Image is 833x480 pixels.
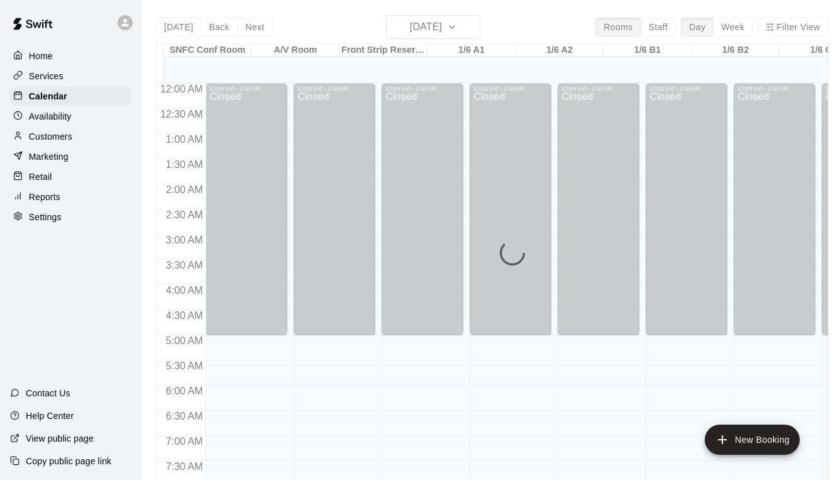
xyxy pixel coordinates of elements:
[163,360,206,371] span: 5:30 AM
[163,335,206,346] span: 5:00 AM
[163,45,251,57] div: SNFC Conf Room
[26,410,74,422] p: Help Center
[163,134,206,145] span: 1:00 AM
[206,84,287,335] div: 12:00 AM – 5:00 AM: Closed
[473,86,548,92] div: 12:00 AM – 5:00 AM
[558,84,639,335] div: 12:00 AM – 5:00 AM: Closed
[10,67,131,86] a: Services
[26,387,70,399] p: Contact Us
[297,92,372,340] div: Closed
[10,147,131,166] a: Marketing
[339,45,428,57] div: Front Strip Reservation
[649,92,724,340] div: Closed
[209,86,284,92] div: 12:00 AM – 5:00 AM
[163,310,206,321] span: 4:30 AM
[737,92,812,340] div: Closed
[561,86,636,92] div: 12:00 AM – 5:00 AM
[251,45,339,57] div: A/V Room
[382,84,463,335] div: 12:00 AM – 5:00 AM: Closed
[646,84,727,335] div: 12:00 AM – 5:00 AM: Closed
[26,432,94,445] p: View public page
[561,92,636,340] div: Closed
[705,425,800,455] button: add
[163,209,206,220] span: 2:30 AM
[297,86,372,92] div: 12:00 AM – 5:00 AM
[10,187,131,206] a: Reports
[470,84,551,335] div: 12:00 AM – 5:00 AM: Closed
[29,191,60,203] p: Reports
[163,159,206,170] span: 1:30 AM
[29,150,69,163] p: Marketing
[428,45,516,57] div: 1/6 A1
[294,84,375,335] div: 12:00 AM – 5:00 AM: Closed
[29,50,53,62] p: Home
[29,211,62,223] p: Settings
[692,45,780,57] div: 1/6 B2
[10,208,131,226] a: Settings
[734,84,815,335] div: 12:00 AM – 5:00 AM: Closed
[157,84,206,94] span: 12:00 AM
[10,107,131,126] a: Availability
[163,285,206,296] span: 4:00 AM
[385,86,460,92] div: 12:00 AM – 5:00 AM
[10,127,131,146] a: Customers
[604,45,692,57] div: 1/6 B1
[26,455,111,467] p: Copy public page link
[163,411,206,421] span: 6:30 AM
[516,45,604,57] div: 1/6 A2
[385,92,460,340] div: Closed
[473,92,548,340] div: Closed
[163,386,206,396] span: 6:00 AM
[29,70,63,82] p: Services
[29,110,72,123] p: Availability
[163,184,206,195] span: 2:00 AM
[163,260,206,271] span: 3:30 AM
[163,436,206,447] span: 7:00 AM
[163,235,206,245] span: 3:00 AM
[737,86,812,92] div: 12:00 AM – 5:00 AM
[29,170,52,183] p: Retail
[29,90,67,103] p: Calendar
[10,87,131,106] a: Calendar
[10,167,131,186] a: Retail
[209,92,284,340] div: Closed
[29,130,72,143] p: Customers
[157,109,206,120] span: 12:30 AM
[649,86,724,92] div: 12:00 AM – 5:00 AM
[163,461,206,472] span: 7:30 AM
[10,47,131,65] a: Home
